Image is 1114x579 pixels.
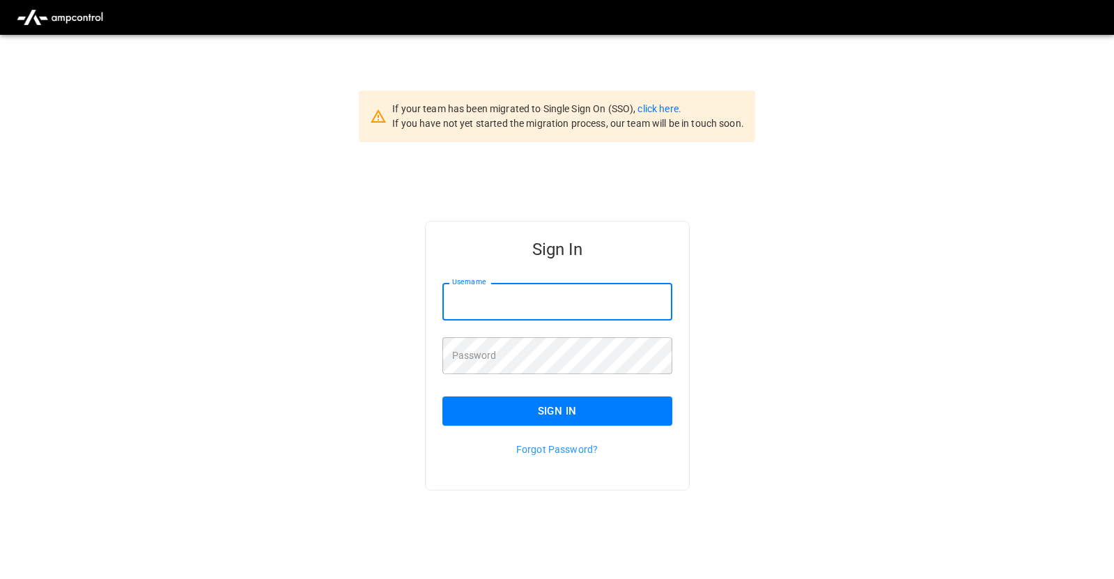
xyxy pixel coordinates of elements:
h5: Sign In [442,238,672,261]
label: Username [452,277,486,288]
p: Forgot Password? [442,442,672,456]
span: If your team has been migrated to Single Sign On (SSO), [392,103,637,114]
button: Sign In [442,396,672,426]
img: ampcontrol.io logo [11,4,109,31]
a: click here. [637,103,681,114]
span: If you have not yet started the migration process, our team will be in touch soon. [392,118,744,129]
